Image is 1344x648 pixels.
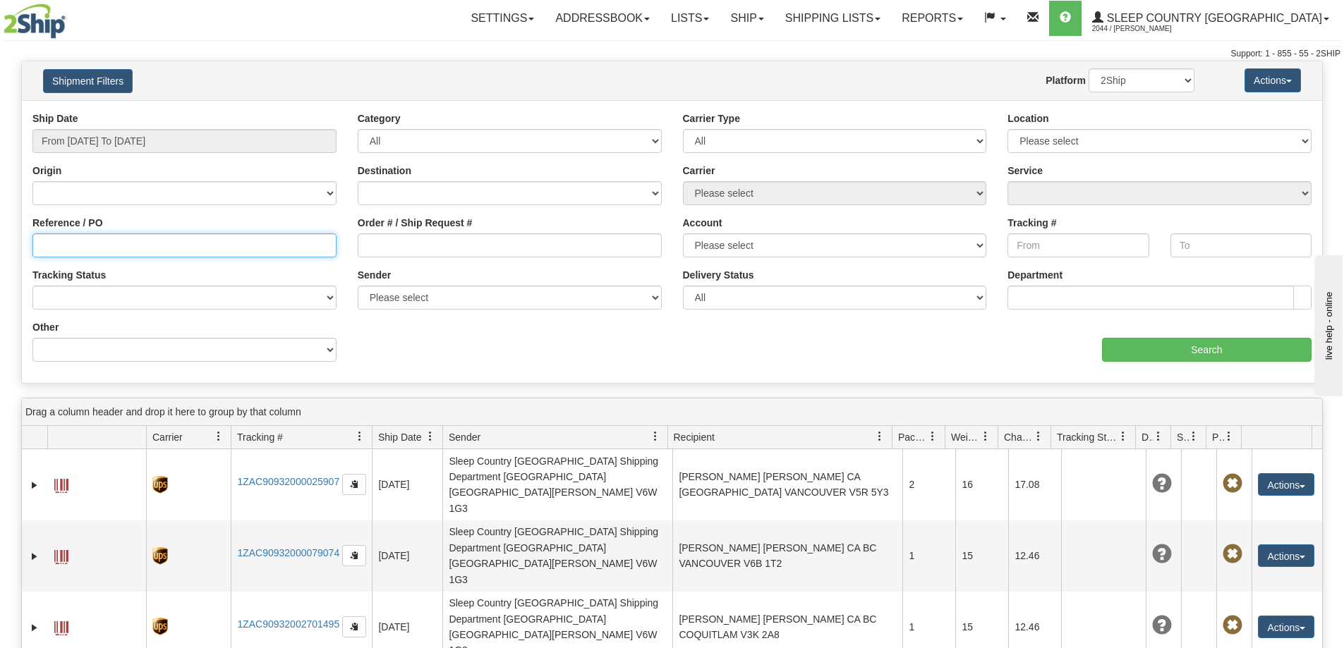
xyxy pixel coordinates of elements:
[683,268,754,282] label: Delivery Status
[683,111,740,126] label: Carrier Type
[1258,473,1314,496] button: Actions
[237,618,339,630] a: 1ZAC90932002701495
[207,424,231,448] a: Carrier filter column settings
[54,544,68,566] a: Label
[358,111,401,126] label: Category
[672,520,902,592] td: [PERSON_NAME] [PERSON_NAME] CA BC VANCOUVER V6B 1T2
[348,424,372,448] a: Tracking # filter column settings
[1258,616,1314,638] button: Actions
[1217,424,1241,448] a: Pickup Status filter column settings
[951,430,981,444] span: Weight
[1007,233,1149,257] input: From
[1142,430,1154,444] span: Delivery Status
[28,478,42,492] a: Expand
[32,111,78,126] label: Ship Date
[372,449,442,520] td: [DATE]
[898,430,928,444] span: Packages
[1152,544,1172,564] span: Unknown
[32,216,103,230] label: Reference / PO
[921,424,945,448] a: Packages filter column settings
[1146,424,1170,448] a: Delivery Status filter column settings
[902,449,955,520] td: 2
[342,545,366,566] button: Copy to clipboard
[868,424,892,448] a: Recipient filter column settings
[358,268,391,282] label: Sender
[672,449,902,520] td: [PERSON_NAME] [PERSON_NAME] CA [GEOGRAPHIC_DATA] VANCOUVER V5R 5Y3
[891,1,974,36] a: Reports
[54,472,68,495] a: Label
[1102,338,1312,362] input: Search
[1312,252,1343,396] iframe: chat widget
[1111,424,1135,448] a: Tracking Status filter column settings
[683,164,715,178] label: Carrier
[11,12,131,23] div: live help - online
[4,48,1340,60] div: Support: 1 - 855 - 55 - 2SHIP
[1177,430,1189,444] span: Shipment Issues
[22,398,1322,426] div: grid grouping header
[955,520,1008,592] td: 15
[775,1,891,36] a: Shipping lists
[1212,430,1224,444] span: Pickup Status
[1103,12,1322,24] span: Sleep Country [GEOGRAPHIC_DATA]
[342,474,366,495] button: Copy to clipboard
[1082,1,1340,36] a: Sleep Country [GEOGRAPHIC_DATA] 2044 / [PERSON_NAME]
[660,1,720,36] a: Lists
[674,430,715,444] span: Recipient
[152,547,167,565] img: 8 - UPS
[683,216,722,230] label: Account
[54,615,68,637] a: Label
[1007,164,1043,178] label: Service
[1092,22,1198,36] span: 2044 / [PERSON_NAME]
[237,547,339,558] a: 1ZAC90932000079074
[974,424,998,448] a: Weight filter column settings
[442,449,672,520] td: Sleep Country [GEOGRAPHIC_DATA] Shipping Department [GEOGRAPHIC_DATA] [GEOGRAPHIC_DATA][PERSON_NA...
[1008,520,1061,592] td: 12.46
[43,69,133,93] button: Shipment Filters
[342,616,366,637] button: Copy to clipboard
[32,320,59,334] label: Other
[1007,216,1056,230] label: Tracking #
[545,1,660,36] a: Addressbook
[372,520,442,592] td: [DATE]
[1223,544,1242,564] span: Pickup Not Assigned
[28,621,42,635] a: Expand
[1027,424,1051,448] a: Charge filter column settings
[1007,111,1048,126] label: Location
[32,164,61,178] label: Origin
[237,476,339,487] a: 1ZAC90932000025907
[378,430,421,444] span: Ship Date
[237,430,283,444] span: Tracking #
[1245,68,1301,92] button: Actions
[1182,424,1206,448] a: Shipment Issues filter column settings
[1223,474,1242,494] span: Pickup Not Assigned
[28,549,42,563] a: Expand
[643,424,667,448] a: Sender filter column settings
[1223,616,1242,635] span: Pickup Not Assigned
[1004,430,1034,444] span: Charge
[358,216,473,230] label: Order # / Ship Request #
[1170,233,1312,257] input: To
[1152,474,1172,494] span: Unknown
[720,1,774,36] a: Ship
[1007,268,1063,282] label: Department
[1057,430,1118,444] span: Tracking Status
[152,476,167,494] img: 8 - UPS
[1258,544,1314,567] button: Actions
[1152,616,1172,635] span: Unknown
[32,268,106,282] label: Tracking Status
[152,430,183,444] span: Carrier
[418,424,442,448] a: Ship Date filter column settings
[442,520,672,592] td: Sleep Country [GEOGRAPHIC_DATA] Shipping Department [GEOGRAPHIC_DATA] [GEOGRAPHIC_DATA][PERSON_NA...
[902,520,955,592] td: 1
[460,1,545,36] a: Settings
[358,164,411,178] label: Destination
[4,4,66,39] img: logo2044.jpg
[955,449,1008,520] td: 16
[449,430,480,444] span: Sender
[1008,449,1061,520] td: 17.08
[1046,73,1086,87] label: Platform
[152,618,167,635] img: 8 - UPS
